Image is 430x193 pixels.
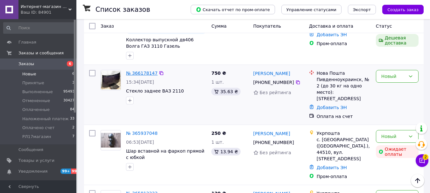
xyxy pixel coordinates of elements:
[260,150,291,155] span: Без рейтинга
[281,5,342,14] button: Управление статусами
[67,61,73,66] span: 6
[317,105,347,110] a: Добавить ЭН
[286,7,336,12] span: Управление статусами
[253,80,294,85] span: [PHONE_NUMBER]
[95,6,150,13] h1: Список заказов
[317,76,371,102] div: Пивденноукраинск, № 2 (до 30 кг на одно место): [STREET_ADDRESS]
[211,71,226,76] span: 750 ₴
[211,148,240,155] div: 13.94 ₴
[22,71,36,77] span: Новые
[416,154,428,167] button: Чат с покупателем2
[211,24,227,29] span: Сумма
[381,73,405,80] div: Новый
[63,89,74,95] span: 95493
[196,7,270,12] span: Скачать отчет по пром-оплате
[126,37,194,49] a: Коллектор выпускной дв406 Волга ГАЗ 3110 Газель
[18,61,34,67] span: Заказы
[18,169,47,174] span: Уведомления
[72,134,74,140] span: 7
[71,169,81,174] span: 99+
[348,5,376,14] button: Экспорт
[317,70,371,76] div: Нова Пошта
[18,39,36,45] span: Главная
[18,50,64,56] span: Заказы и сообщения
[317,40,371,47] div: Пром-оплата
[317,32,347,37] a: Добавить ЭН
[22,89,53,95] span: Выполненные
[253,130,290,137] a: [PERSON_NAME]
[317,173,371,180] div: Пром-оплата
[317,113,371,120] div: Оплата на счет
[376,7,424,12] a: Создать заказ
[126,148,204,160] a: Шар вставной на фаркоп прямой с юбкой
[72,125,74,131] span: 2
[126,131,158,136] a: № 365937048
[309,24,353,29] span: Доставка и оплата
[317,130,371,136] div: Укрпошта
[22,125,55,131] span: Оплачено счет
[423,154,428,160] span: 2
[253,140,294,145] span: [PHONE_NUMBER]
[260,90,291,95] span: Без рейтинга
[18,180,59,191] span: Показатели работы компании
[60,169,71,174] span: 99+
[22,134,51,140] span: РЛ17магазин
[70,107,74,113] span: 84
[317,165,347,170] a: Добавить ЭН
[317,136,371,162] div: с. [GEOGRAPHIC_DATA] ([GEOGRAPHIC_DATA].), 44510, вул. [STREET_ADDRESS]
[21,4,68,10] span: Интернет-магазин "Автозапчасти Ромен"
[21,10,76,15] div: Ваш ID: 84901
[101,70,121,90] a: Фото товару
[126,140,154,145] span: 06:53[DATE]
[253,70,290,77] a: [PERSON_NAME]
[70,116,74,122] span: 33
[72,71,74,77] span: 6
[411,174,424,187] button: Наверх
[63,98,74,104] span: 30427
[353,7,371,12] span: Экспорт
[101,24,114,29] span: Заказ
[211,140,224,145] span: 1 шт.
[126,88,184,93] a: Стекло заднее ВАЗ 2110
[3,22,75,34] input: Поиск
[382,5,424,14] button: Создать заказ
[101,130,121,150] a: Фото товару
[211,79,224,85] span: 1 шт.
[22,116,69,122] span: Наложенный платеж
[381,133,405,140] div: Новый
[211,88,240,95] div: 35.63 ₴
[191,5,275,14] button: Скачать отчет по пром-оплате
[72,80,74,86] span: 3
[22,98,50,104] span: Отмененные
[18,147,43,153] span: Сообщения
[387,7,419,12] span: Создать заказ
[101,133,121,148] img: Фото товару
[126,79,154,85] span: 15:34[DATE]
[22,80,44,86] span: Принятые
[376,24,392,29] span: Статус
[376,34,419,47] div: Дешевая доставка
[126,71,158,76] a: № 366178147
[18,158,54,163] span: Товары и услуги
[253,24,281,29] span: Покупатель
[101,71,121,90] img: Фото товару
[376,145,419,158] div: Ожидает оплаты
[22,107,50,113] span: Оплаченные
[211,131,226,136] span: 250 ₴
